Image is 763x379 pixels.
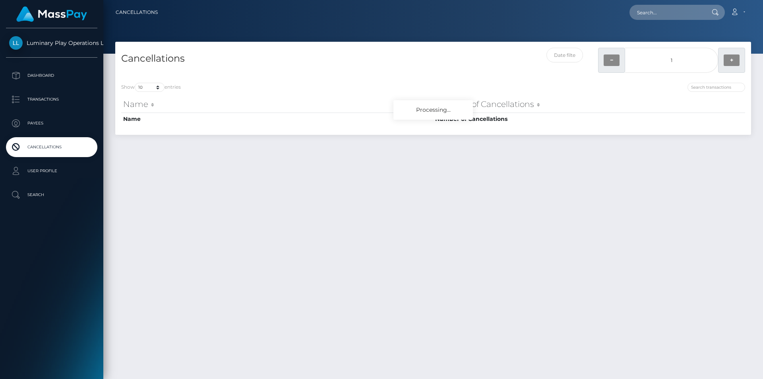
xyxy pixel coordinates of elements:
a: Cancellations [116,4,158,21]
a: Search [6,185,97,205]
strong: − [610,56,613,64]
th: Number of Cancellations [433,96,745,112]
p: Search [9,189,94,201]
th: Number of Cancellations [433,113,745,125]
input: Search... [629,5,704,20]
th: Name [121,113,433,125]
div: Processing... [393,100,473,120]
button: − [604,54,620,66]
a: Dashboard [6,66,97,86]
p: Payees [9,117,94,129]
input: Search transactions [687,83,745,92]
label: Show entries [121,83,181,92]
a: Transactions [6,89,97,109]
p: Cancellations [9,141,94,153]
h4: Cancellations [121,52,427,66]
a: Cancellations [6,137,97,157]
a: User Profile [6,161,97,181]
p: Transactions [9,93,94,105]
input: Date filter [546,48,583,62]
p: Dashboard [9,70,94,82]
a: Payees [6,113,97,133]
img: MassPay Logo [16,6,87,22]
span: Luminary Play Operations Limited [6,39,97,47]
p: User Profile [9,165,94,177]
strong: + [730,56,733,64]
button: + [724,54,740,66]
th: Name [121,96,433,112]
select: Showentries [135,83,165,92]
img: Luminary Play Operations Limited [9,36,23,50]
